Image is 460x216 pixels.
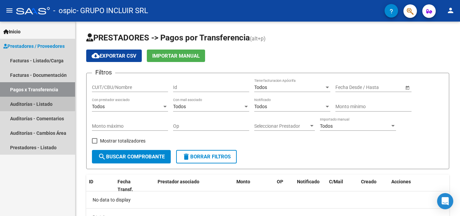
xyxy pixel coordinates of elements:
input: Fecha fin [366,85,399,90]
datatable-header-cell: C/Mail [326,175,358,197]
span: OP [277,179,283,184]
datatable-header-cell: ID [86,175,115,197]
span: Importar Manual [152,53,200,59]
span: Borrar Filtros [182,154,231,160]
span: - ospic [53,3,76,18]
button: Exportar CSV [86,50,142,62]
span: Prestador asociado [158,179,199,184]
datatable-header-cell: Acciones [389,175,449,197]
button: Buscar Comprobante [92,150,171,163]
button: Borrar Filtros [176,150,237,163]
span: Todos [92,104,105,109]
span: Todos [254,85,267,90]
mat-icon: delete [182,153,190,161]
span: Exportar CSV [92,53,136,59]
span: Todos [254,104,267,109]
span: Creado [361,179,376,184]
mat-icon: person [447,6,455,14]
div: Open Intercom Messenger [437,193,453,209]
span: C/Mail [329,179,343,184]
datatable-header-cell: Notificado [294,175,326,197]
input: Fecha inicio [335,85,360,90]
mat-icon: cloud_download [92,52,100,60]
h3: Filtros [92,68,115,77]
span: (alt+p) [250,35,266,42]
span: Fecha Transf. [118,179,133,192]
span: PRESTADORES -> Pagos por Transferencia [86,33,250,42]
span: Inicio [3,28,21,35]
span: Todos [173,104,186,109]
button: Importar Manual [147,50,205,62]
span: Todos [320,123,333,129]
datatable-header-cell: Fecha Transf. [115,175,145,197]
datatable-header-cell: Creado [358,175,389,197]
datatable-header-cell: Monto [234,175,274,197]
mat-icon: search [98,153,106,161]
div: No data to display [86,191,449,208]
span: Acciones [391,179,411,184]
span: ID [89,179,93,184]
span: - GRUPO INCLUIR SRL [76,3,148,18]
datatable-header-cell: OP [274,175,294,197]
button: Open calendar [404,84,411,91]
span: Prestadores / Proveedores [3,42,65,50]
span: Monto [236,179,250,184]
span: Mostrar totalizadores [100,137,145,145]
span: Seleccionar Prestador [254,123,309,129]
span: Notificado [297,179,320,184]
datatable-header-cell: Prestador asociado [155,175,234,197]
span: Buscar Comprobante [98,154,165,160]
mat-icon: menu [5,6,13,14]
